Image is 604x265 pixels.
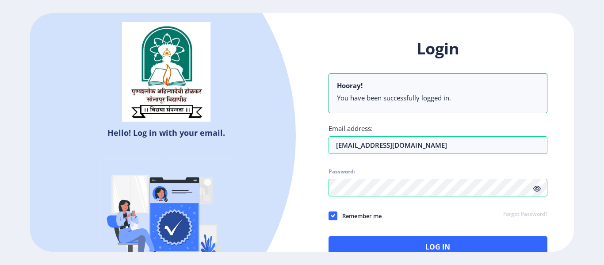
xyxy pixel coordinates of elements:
[566,225,597,258] iframe: Chat
[337,81,363,90] b: Hooray!
[329,124,373,133] label: Email address:
[329,38,547,59] h1: Login
[329,168,355,175] label: Password:
[337,211,382,221] span: Remember me
[122,22,210,122] img: sulogo.png
[329,236,547,257] button: Log In
[503,211,547,219] a: Forgot Password?
[329,136,547,154] input: Email address
[337,93,539,102] li: You have been successfully logged in.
